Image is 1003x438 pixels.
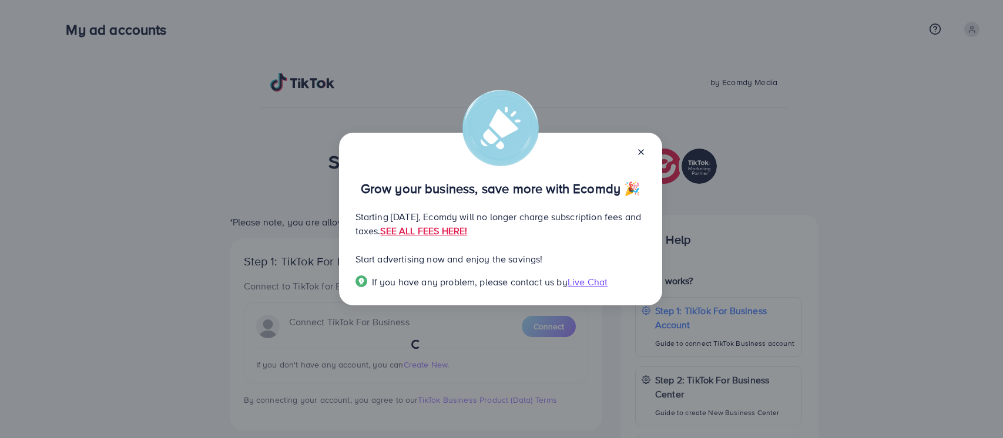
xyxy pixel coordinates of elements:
p: Grow your business, save more with Ecomdy 🎉 [355,181,646,196]
p: Start advertising now and enjoy the savings! [355,252,646,266]
a: SEE ALL FEES HERE! [380,224,467,237]
span: If you have any problem, please contact us by [372,275,568,288]
img: Popup guide [355,275,367,287]
span: Live Chat [568,275,608,288]
p: Starting [DATE], Ecomdy will no longer charge subscription fees and taxes. [355,210,646,238]
img: alert [462,90,539,166]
